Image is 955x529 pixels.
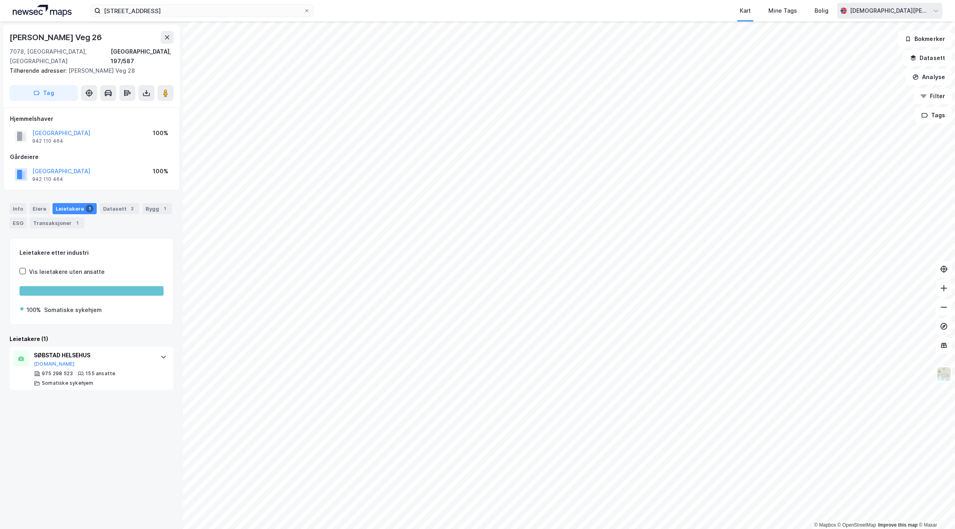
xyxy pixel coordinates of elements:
div: 100% [27,305,41,315]
div: [GEOGRAPHIC_DATA], 197/587 [111,47,173,66]
div: Gårdeiere [10,152,173,162]
div: Info [10,203,26,214]
div: Leietakere etter industri [19,248,164,258]
a: Mapbox [814,522,836,528]
div: [PERSON_NAME] Veg 26 [10,31,103,44]
div: Bygg [142,203,172,214]
div: [DEMOGRAPHIC_DATA][PERSON_NAME] [850,6,930,16]
div: Datasett [100,203,139,214]
a: Improve this map [878,522,918,528]
div: Transaksjoner [30,217,84,229]
div: 975 298 523 [42,370,73,377]
div: ESG [10,217,27,229]
div: Hjemmelshaver [10,114,173,124]
div: Bolig [815,6,828,16]
span: Tilhørende adresser: [10,67,68,74]
div: Somatiske sykehjem [42,380,94,386]
img: logo.a4113a55bc3d86da70a041830d287a7e.svg [13,5,72,17]
div: 1 [86,205,94,213]
div: 1 [73,219,81,227]
a: OpenStreetMap [838,522,876,528]
button: [DOMAIN_NAME] [34,361,75,367]
div: Leietakere (1) [10,334,173,344]
button: Datasett [903,50,952,66]
div: SØBSTAD HELSEHUS [34,351,152,360]
div: 100% [153,167,168,176]
div: Mine Tags [768,6,797,16]
div: Kart [740,6,751,16]
img: Z [936,366,951,382]
div: Leietakere [53,203,97,214]
div: 1 [161,205,169,213]
button: Analyse [906,69,952,85]
button: Tag [10,85,78,101]
div: 942 110 464 [32,176,63,182]
div: 100% [153,128,168,138]
div: [PERSON_NAME] Veg 28 [10,66,167,76]
iframe: Chat Widget [915,491,955,529]
input: Søk på adresse, matrikkel, gårdeiere, leietakere eller personer [101,5,304,17]
div: Eiere [29,203,49,214]
div: Somatiske sykehjem [44,305,102,315]
div: 942 110 464 [32,138,63,144]
div: 2 [128,205,136,213]
button: Tags [915,107,952,123]
div: Vis leietakere uten ansatte [29,267,105,277]
div: 7078, [GEOGRAPHIC_DATA], [GEOGRAPHIC_DATA] [10,47,111,66]
div: 155 ansatte [86,370,115,377]
button: Filter [914,88,952,104]
button: Bokmerker [898,31,952,47]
